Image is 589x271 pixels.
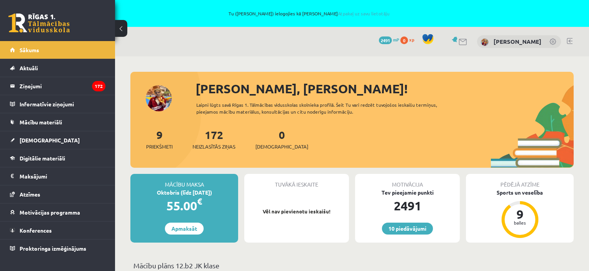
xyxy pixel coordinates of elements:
span: Digitālie materiāli [20,155,65,162]
a: Konferences [10,221,105,239]
div: Tuvākā ieskaite [244,174,349,188]
span: Aktuāli [20,64,38,71]
div: Laipni lūgts savā Rīgas 1. Tālmācības vidusskolas skolnieka profilā. Šeit Tu vari redzēt tuvojošo... [196,101,462,115]
a: Motivācijas programma [10,203,105,221]
span: Mācību materiāli [20,119,62,126]
span: Motivācijas programma [20,209,80,216]
span: Priekšmeti [146,143,173,150]
div: Pēdējā atzīme [466,174,574,188]
span: 2491 [379,36,392,44]
a: Digitālie materiāli [10,149,105,167]
a: 0[DEMOGRAPHIC_DATA] [255,128,308,150]
a: Atpakaļ uz savu lietotāju [338,10,390,17]
span: Tu ([PERSON_NAME]) ielogojies kā [PERSON_NAME] [88,11,530,16]
div: 9 [508,208,531,220]
a: Atzīmes [10,185,105,203]
a: Aktuāli [10,59,105,77]
a: 2491 mP [379,36,399,43]
div: Mācību maksa [130,174,238,188]
a: [DEMOGRAPHIC_DATA] [10,131,105,149]
a: 0 xp [400,36,418,43]
span: Sākums [20,46,39,53]
p: Vēl nav pievienotu ieskaišu! [248,208,345,215]
span: Proktoringa izmēģinājums [20,245,86,252]
span: 0 [400,36,408,44]
legend: Ziņojumi [20,77,105,95]
span: [DEMOGRAPHIC_DATA] [20,137,80,144]
div: Motivācija [355,174,460,188]
div: [PERSON_NAME], [PERSON_NAME]! [196,79,574,98]
div: Tev pieejamie punkti [355,188,460,197]
a: Sākums [10,41,105,59]
a: 10 piedāvājumi [382,223,433,235]
span: Konferences [20,227,52,234]
a: Apmaksāt [165,223,204,235]
a: 9Priekšmeti [146,128,173,150]
a: Sports un veselība 9 balles [466,188,574,239]
a: Proktoringa izmēģinājums [10,240,105,257]
span: mP [393,36,399,43]
span: xp [409,36,414,43]
a: Mācību materiāli [10,113,105,131]
a: Ziņojumi172 [10,77,105,95]
span: Neizlasītās ziņas [192,143,235,150]
a: 172Neizlasītās ziņas [192,128,235,150]
span: € [197,196,202,207]
p: Mācību plāns 12.b2 JK klase [133,260,571,271]
a: Informatīvie ziņojumi [10,95,105,113]
span: [DEMOGRAPHIC_DATA] [255,143,308,150]
legend: Maksājumi [20,167,105,185]
div: 55.00 [130,197,238,215]
a: Rīgas 1. Tālmācības vidusskola [8,13,70,33]
a: [PERSON_NAME] [494,38,541,45]
img: Sofija Losāne [481,38,489,46]
span: Atzīmes [20,191,40,198]
a: Maksājumi [10,167,105,185]
legend: Informatīvie ziņojumi [20,95,105,113]
div: 2491 [355,197,460,215]
i: 172 [92,81,105,91]
div: balles [508,220,531,225]
div: Sports un veselība [466,188,574,197]
div: Oktobris (līdz [DATE]) [130,188,238,197]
